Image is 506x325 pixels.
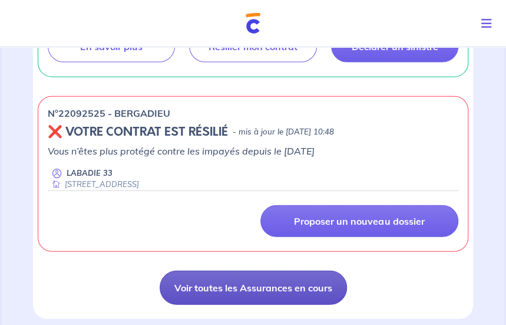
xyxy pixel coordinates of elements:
[246,13,260,34] img: Cautioneo
[160,271,347,305] a: Voir toutes les Assurances en cours
[48,179,139,190] div: [STREET_ADDRESS]
[48,125,458,139] div: state: REVOKED, Context: ,MAYBE-CERTIFICATE,,LESSOR-DOCUMENTS,IS-ODEALIM
[48,144,458,158] p: Vous n’êtes plus protégé contre les impayés depuis le [DATE]
[294,215,424,227] p: Proposer un nouveau dossier
[472,8,506,39] button: Toggle navigation
[233,126,334,138] p: - mis à jour le [DATE] 10:48
[260,205,459,237] a: Proposer un nouveau dossier
[48,106,170,120] p: n°22092525 - BERGADIEU
[48,125,228,139] h5: ❌ VOTRE CONTRAT EST RÉSILIÉ
[67,168,113,179] p: LABADIE 33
